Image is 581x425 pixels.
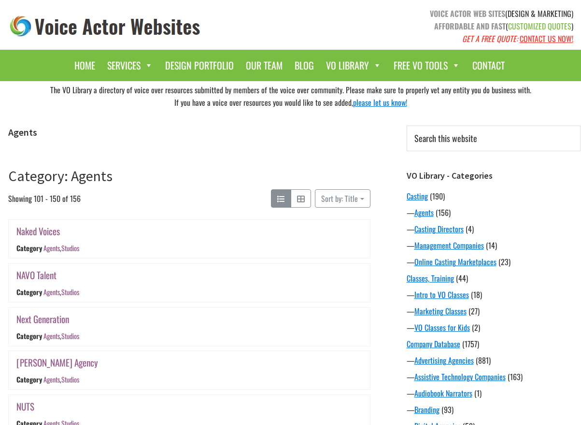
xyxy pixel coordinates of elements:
[414,354,474,366] a: Advertising Agencies
[16,399,34,413] a: NUTS
[298,7,573,45] p: (DESIGN & MARKETING) ( )
[414,404,439,415] a: Branding
[407,404,581,415] div: —
[8,167,113,185] a: Category: Agents
[474,387,482,399] span: (1)
[61,287,79,297] a: Studios
[456,272,468,284] span: (44)
[16,331,42,341] div: Category
[321,55,386,76] a: VO Library
[407,272,454,284] a: Classes, Training
[407,322,581,333] div: —
[508,371,523,382] span: (163)
[414,223,464,235] a: Casting Directors
[462,338,479,350] span: (1757)
[16,287,42,297] div: Category
[441,404,453,415] span: (93)
[43,243,79,254] div: ,
[43,243,59,254] a: Agents
[407,170,581,181] h3: VO Library - Categories
[414,207,434,218] a: Agents
[414,240,484,251] a: Management Companies
[43,287,79,297] div: ,
[407,289,581,300] div: —
[1,81,581,111] div: The VO Library a directory of voice over resources submitted by members of the voice over communi...
[43,287,59,297] a: Agents
[508,20,571,32] span: CUSTOMIZED QUOTES
[407,371,581,382] div: —
[486,240,497,251] span: (14)
[414,256,496,268] a: Online Casting Marketplaces
[241,55,287,76] a: Our Team
[43,331,59,341] a: Agents
[315,189,370,208] button: Sort by: Title
[407,126,581,151] input: Search this website
[353,97,407,108] a: please let us know!
[16,268,57,282] a: NAVO Talent
[462,33,518,44] em: GET A FREE QUOTE:
[102,55,158,76] a: Services
[414,289,469,300] a: Intro to VO Classes
[430,8,505,19] strong: VOICE ACTOR WEB SITES
[407,354,581,366] div: —
[8,14,202,39] img: voice_actor_websites_logo
[8,127,370,138] h1: Agents
[160,55,239,76] a: Design Portfolio
[520,33,573,44] a: CONTACT US NOW!
[414,371,506,382] a: Assistive Technology Companies
[16,312,69,326] a: Next Generation
[471,289,482,300] span: (18)
[61,243,79,254] a: Studios
[436,207,451,218] span: (156)
[389,55,465,76] a: Free VO Tools
[468,305,480,317] span: (27)
[16,355,98,369] a: [PERSON_NAME] Agency
[498,256,510,268] span: (23)
[468,55,510,76] a: Contact
[8,189,81,208] span: Showing 101 - 150 of 156
[43,331,79,341] div: ,
[16,374,42,384] div: Category
[407,207,581,218] div: —
[407,223,581,235] div: —
[414,387,472,399] a: Audiobook Narrators
[466,223,474,235] span: (4)
[407,387,581,399] div: —
[476,354,491,366] span: (881)
[407,240,581,251] div: —
[43,374,59,384] a: Agents
[472,322,480,333] span: (2)
[16,243,42,254] div: Category
[407,256,581,268] div: —
[70,55,100,76] a: Home
[407,338,460,350] a: Company Database
[61,331,79,341] a: Studios
[414,305,467,317] a: Marketing Classes
[290,55,319,76] a: Blog
[414,322,470,333] a: VO Classes for Kids
[430,190,445,202] span: (190)
[407,190,428,202] a: Casting
[407,305,581,317] div: —
[61,374,79,384] a: Studios
[43,374,79,384] div: ,
[16,224,60,238] a: Naked Voices
[434,20,506,32] strong: AFFORDABLE AND FAST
